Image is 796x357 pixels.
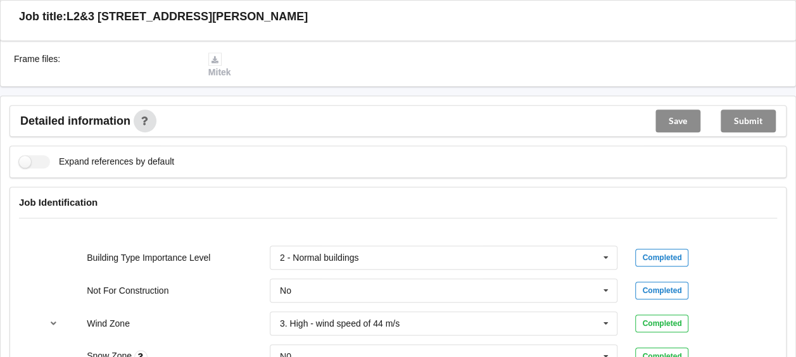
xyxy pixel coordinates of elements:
[208,54,231,78] a: Mitek
[19,155,174,168] label: Expand references by default
[280,319,400,328] div: 3. High - wind speed of 44 m/s
[87,318,130,329] label: Wind Zone
[87,253,210,263] label: Building Type Importance Level
[19,9,66,24] h3: Job title:
[19,196,777,208] h4: Job Identification
[87,285,168,296] label: Not For Construction
[20,115,130,127] span: Detailed information
[5,53,199,79] div: Frame files :
[280,253,359,262] div: 2 - Normal buildings
[280,286,291,295] div: No
[635,249,688,266] div: Completed
[66,9,308,24] h3: L2&3 [STREET_ADDRESS][PERSON_NAME]
[635,282,688,299] div: Completed
[41,312,66,335] button: reference-toggle
[635,315,688,332] div: Completed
